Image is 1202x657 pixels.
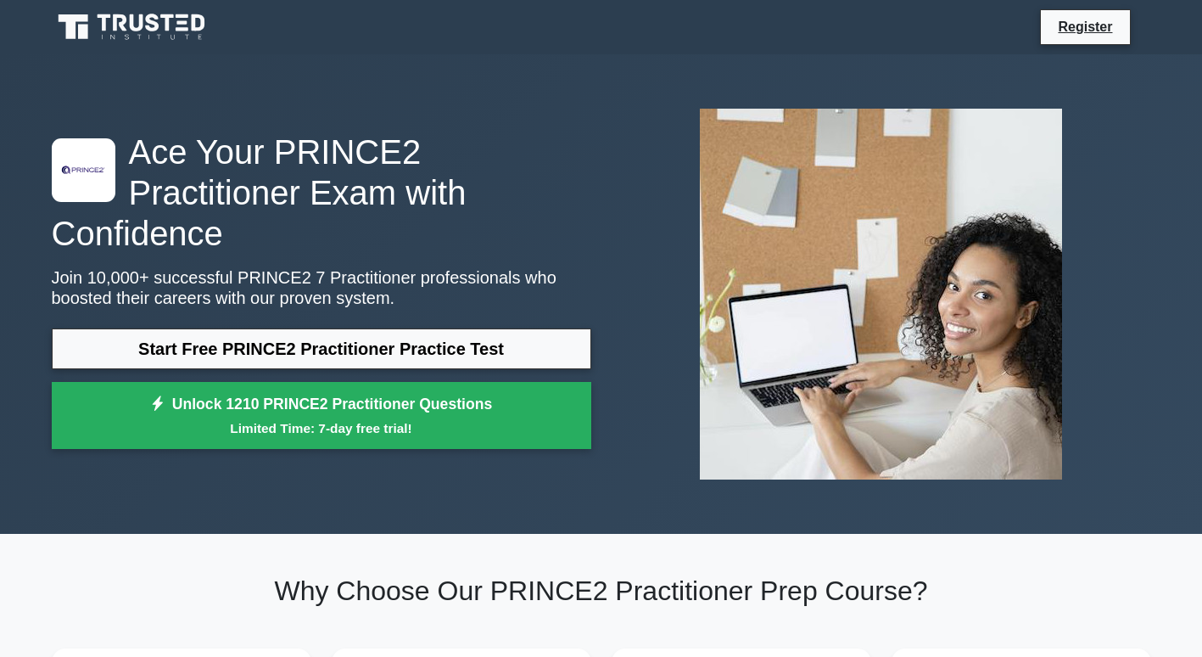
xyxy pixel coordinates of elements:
[73,418,570,438] small: Limited Time: 7-day free trial!
[52,328,591,369] a: Start Free PRINCE2 Practitioner Practice Test
[52,132,591,254] h1: Ace Your PRINCE2 Practitioner Exam with Confidence
[52,267,591,308] p: Join 10,000+ successful PRINCE2 7 Practitioner professionals who boosted their careers with our p...
[52,575,1151,607] h2: Why Choose Our PRINCE2 Practitioner Prep Course?
[52,382,591,450] a: Unlock 1210 PRINCE2 Practitioner QuestionsLimited Time: 7-day free trial!
[1048,16,1122,37] a: Register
